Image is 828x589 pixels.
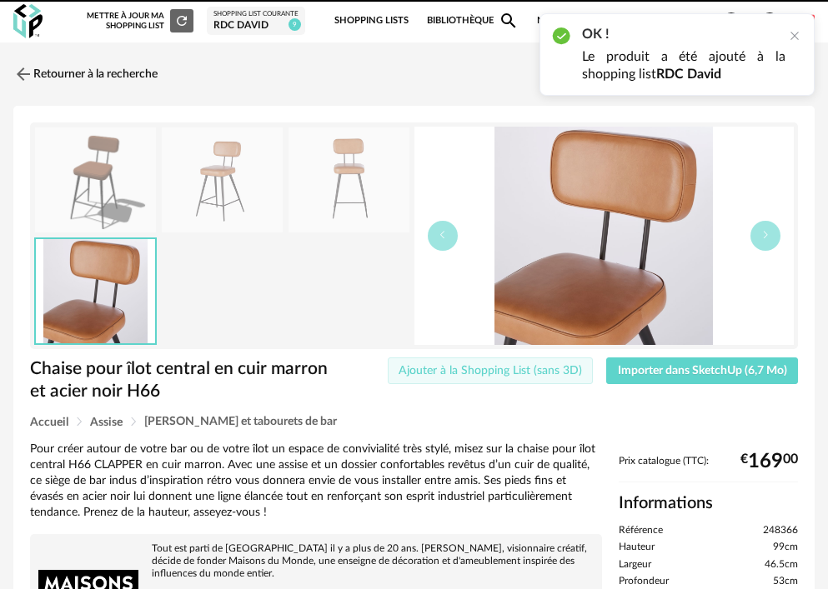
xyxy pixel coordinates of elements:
[619,575,669,588] span: Profondeur
[30,417,68,428] span: Accueil
[35,127,156,233] img: thumbnail.png
[13,4,43,38] img: OXP
[618,365,787,377] span: Importer dans SketchUp (6,7 Mo)
[36,239,155,343] img: chaise-pour-ilot-central-en-cuir-marron-et-acier-noir-h66-1000-13-29-248366_11.jpg
[619,492,798,514] h2: Informations
[87,9,193,32] div: Mettre à jour ma Shopping List
[582,26,785,43] h2: OK !
[90,417,123,428] span: Assise
[414,127,795,345] img: chaise-pour-ilot-central-en-cuir-marron-et-acier-noir-h66-1000-13-29-248366_11.jpg
[30,442,602,520] div: Pour créer autour de votre bar ou de votre îlot un espace de convivialité très stylé, misez sur l...
[30,357,340,403] h1: Chaise pour îlot central en cuir marron et acier noir H66
[213,19,299,32] div: RDC David
[763,524,798,537] span: 248366
[760,11,780,31] span: Account Circle icon
[537,3,630,38] span: Nos marques
[619,455,798,482] div: Prix catalogue (TTC):
[334,3,409,38] a: Shopping Lists
[162,127,283,233] img: chaise-pour-ilot-central-en-cuir-marron-et-acier-noir-h66-1000-13-29-248366_9.jpg
[773,541,798,554] span: 99cm
[619,558,651,572] span: Largeur
[13,56,158,92] a: Retourner à la recherche
[796,12,815,30] img: fr
[30,416,798,428] div: Breadcrumb
[619,524,663,537] span: Référence
[656,67,721,81] b: RDC David
[721,11,741,31] span: Help Circle Outline icon
[174,17,189,25] span: Refresh icon
[765,558,798,572] span: 46.5cm
[213,10,299,32] a: Shopping List courante RDC David 9
[427,3,519,38] a: BibliothèqueMagnify icon
[144,416,337,427] span: [PERSON_NAME] et tabourets de bar
[649,11,741,31] span: Centre d'aideHelp Circle Outline icon
[606,357,798,384] button: Importer dans SketchUp (6,7 Mo)
[499,11,519,31] span: Magnify icon
[760,11,787,31] span: Account Circle icon
[38,542,594,580] p: Tout est parti de [GEOGRAPHIC_DATA] il y a plus de 20 ans. [PERSON_NAME], visionnaire créatif, dé...
[399,365,582,377] span: Ajouter à la Shopping List (sans 3D)
[773,575,798,588] span: 53cm
[610,11,630,31] span: Heart Outline icon
[388,357,594,384] button: Ajouter à la Shopping List (sans 3D)
[213,10,299,18] div: Shopping List courante
[740,456,798,467] div: € 00
[289,18,301,31] span: 9
[582,48,785,83] p: Le produit a été ajouté à la shopping list
[13,64,33,84] img: svg+xml;base64,PHN2ZyB3aWR0aD0iMjQiIGhlaWdodD0iMjQiIHZpZXdCb3g9IjAgMCAyNCAyNCIgZmlsbD0ibm9uZSIgeG...
[289,127,409,233] img: chaise-pour-ilot-central-en-cuir-marron-et-acier-noir-h66-1000-13-29-248366_10.jpg
[748,456,783,467] span: 169
[619,541,655,554] span: Hauteur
